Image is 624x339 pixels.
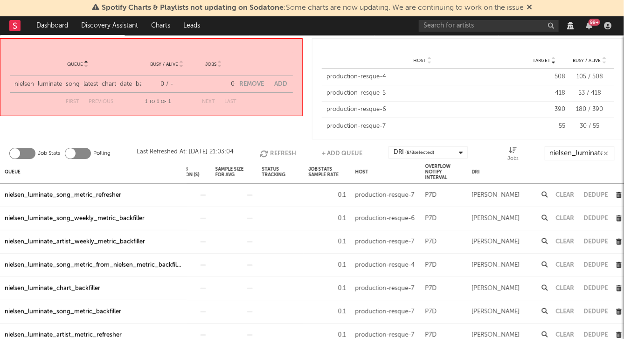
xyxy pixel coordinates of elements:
div: P7D [425,260,437,271]
button: Add [274,81,287,87]
button: Dedupe [584,215,608,221]
a: nielsen_luminate_artist_weekly_metric_backfiller [5,236,145,248]
span: Dismiss [527,4,532,12]
button: Clear [556,192,575,198]
div: 30 / 55 [570,122,610,131]
span: Target [533,58,550,63]
div: Jobs [507,146,519,164]
button: Remove [239,81,264,87]
div: Status Tracking [262,162,299,182]
div: DRI [472,162,480,182]
div: 0 [193,80,235,89]
div: Last Refreshed At: [DATE] 21:03:04 [137,146,234,160]
a: Dashboard [30,16,75,35]
button: Dedupe [584,192,608,198]
div: 0.1 [309,236,346,248]
div: nielsen_luminate_song_metric_from_nielsen_metric_backfiller [5,260,182,271]
div: 0.1 [309,190,346,201]
button: Clear [556,309,575,315]
span: Host [414,58,426,63]
button: Next [202,99,215,104]
div: production-resque-7 [355,283,415,294]
div: [PERSON_NAME] [472,306,520,318]
span: : Some charts are now updating. We are continuing to work on the issue [102,4,524,12]
div: [PERSON_NAME] [472,283,520,294]
button: Dedupe [584,332,608,338]
label: Job Stats [38,148,60,159]
div: 0 / - [146,80,188,89]
div: 1 1 1 [132,97,184,108]
div: [PERSON_NAME] [472,190,520,201]
div: 53 / 418 [570,89,610,98]
div: P7D [425,236,437,248]
span: of [161,100,166,104]
div: production-resque-7 [326,122,519,131]
div: 55 [523,122,565,131]
label: Polling [93,148,111,159]
span: Spotify Charts & Playlists not updating on Sodatone [102,4,284,12]
div: P7D [425,306,437,318]
div: [PERSON_NAME] [472,236,520,248]
button: Clear [556,239,575,245]
a: Charts [145,16,177,35]
div: Jobs [507,153,519,165]
div: 105 / 508 [570,72,610,82]
a: nielsen_luminate_song_metric_refresher [5,190,121,201]
button: Dedupe [584,239,608,245]
span: to [149,100,155,104]
div: P7D [425,283,437,294]
div: production-resque-7 [355,190,415,201]
div: 180 / 390 [570,105,610,114]
button: First [66,99,80,104]
div: production-resque-7 [355,306,415,318]
div: 508 [523,72,565,82]
button: Clear [556,215,575,221]
div: Host [355,162,368,182]
div: Avg Job Duration (s) [169,162,206,182]
button: Clear [556,285,575,291]
a: Discovery Assistant [75,16,145,35]
div: P7D [425,213,437,224]
div: P7D [425,190,437,201]
a: nielsen_luminate_song_metric_backfiller [5,306,121,318]
div: nielsen_luminate_song_latest_chart_date_backfiller [14,80,141,89]
div: 418 [523,89,565,98]
div: DRI [394,147,434,158]
a: Leads [177,16,207,35]
div: 390 [523,105,565,114]
button: Previous [89,99,114,104]
span: Busy / Alive [573,58,601,63]
span: Busy / Alive [150,62,178,67]
span: Queue [67,62,83,67]
div: production-resque-6 [355,213,415,224]
div: Job Stats Sample Rate [309,162,346,182]
button: Refresh [260,146,296,160]
a: nielsen_luminate_song_weekly_metric_backfiller [5,213,145,224]
button: Dedupe [584,285,608,291]
div: Overflow Notify Interval [425,162,463,182]
div: [PERSON_NAME] [472,213,520,224]
div: 99 + [589,19,600,26]
input: Search... [545,146,615,160]
div: production-resque-5 [326,89,519,98]
button: 99+ [586,22,592,29]
button: Clear [556,262,575,268]
div: 0.1 [309,260,346,271]
button: Dedupe [584,262,608,268]
span: ( 8 / 8 selected) [405,147,434,158]
div: production-resque-4 [326,72,519,82]
a: nielsen_luminate_chart_backfiller [5,283,100,294]
div: 0.1 [309,283,346,294]
span: Jobs [205,62,216,67]
button: Clear [556,332,575,338]
div: 0.1 [309,306,346,318]
div: production-resque-6 [326,105,519,114]
div: Queue [5,162,21,182]
div: [PERSON_NAME] [472,260,520,271]
input: Search for artists [419,20,559,32]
